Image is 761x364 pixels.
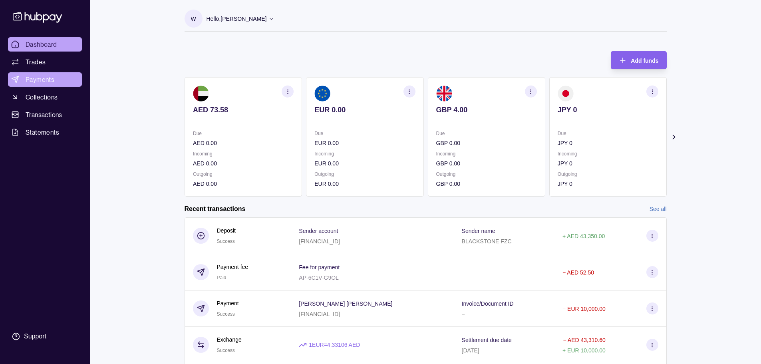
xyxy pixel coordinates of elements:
span: Success [217,239,235,244]
p: Deposit [217,226,236,235]
p: 1 EUR = 4.33106 AED [309,340,360,349]
p: Outgoing [436,170,536,179]
p: Due [193,129,294,138]
p: JPY 0 [557,159,658,168]
h2: Recent transactions [185,205,246,213]
p: Payment fee [217,263,248,271]
p: Outgoing [557,170,658,179]
p: [DATE] [462,347,479,354]
p: BLACKSTONE FZC [462,238,512,245]
p: [PERSON_NAME] [PERSON_NAME] [299,300,392,307]
a: Collections [8,90,82,104]
p: Outgoing [314,170,415,179]
p: GBP 0.00 [436,179,536,188]
span: Dashboard [26,40,57,49]
div: Support [24,332,46,341]
p: Invoice/Document ID [462,300,514,307]
span: Success [217,311,235,317]
p: Incoming [436,149,536,158]
p: + AED 43,350.00 [562,233,605,239]
p: Due [557,129,658,138]
a: Payments [8,72,82,87]
img: jp [557,86,573,101]
span: Paid [217,275,227,280]
span: Statements [26,127,59,137]
p: EUR 0.00 [314,159,415,168]
p: – [462,311,465,317]
p: GBP 0.00 [436,159,536,168]
p: GBP 4.00 [436,105,536,114]
p: JPY 0 [557,139,658,147]
span: Success [217,348,235,353]
p: AED 0.00 [193,139,294,147]
a: Trades [8,55,82,69]
img: eu [314,86,330,101]
span: Collections [26,92,58,102]
p: Incoming [314,149,415,158]
p: Hello, [PERSON_NAME] [207,14,267,23]
a: Transactions [8,107,82,122]
p: EUR 0.00 [314,105,415,114]
p: [FINANCIAL_ID] [299,311,340,317]
a: Dashboard [8,37,82,52]
p: − AED 52.50 [562,269,594,276]
p: [FINANCIAL_ID] [299,238,340,245]
p: JPY 0 [557,179,658,188]
span: Payments [26,75,54,84]
p: Fee for payment [299,264,340,271]
p: − AED 43,310.60 [563,337,606,343]
p: Due [314,129,415,138]
span: Trades [26,57,46,67]
img: ae [193,86,209,101]
p: AP-6C1V-G9OL [299,274,339,281]
p: Sender account [299,228,338,234]
p: Sender name [462,228,495,234]
img: gb [436,86,452,101]
p: JPY 0 [557,105,658,114]
p: Payment [217,299,239,308]
p: Incoming [193,149,294,158]
a: Statements [8,125,82,139]
span: Add funds [631,58,658,64]
span: Transactions [26,110,62,119]
button: Add funds [611,51,666,69]
p: EUR 0.00 [314,179,415,188]
p: − EUR 10,000.00 [562,306,606,312]
p: GBP 0.00 [436,139,536,147]
p: AED 0.00 [193,179,294,188]
p: AED 0.00 [193,159,294,168]
p: Incoming [557,149,658,158]
p: + EUR 10,000.00 [562,347,606,354]
p: Outgoing [193,170,294,179]
a: Support [8,328,82,345]
p: EUR 0.00 [314,139,415,147]
p: Exchange [217,335,242,344]
p: W [191,14,196,23]
p: Settlement due date [462,337,512,343]
a: See all [650,205,667,213]
p: Due [436,129,536,138]
p: AED 73.58 [193,105,294,114]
